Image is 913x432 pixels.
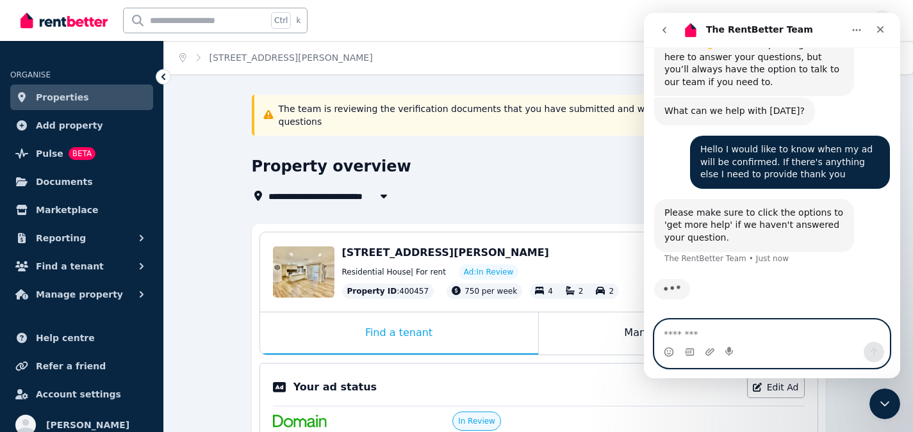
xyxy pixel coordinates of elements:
[548,287,553,296] span: 4
[579,287,584,296] span: 2
[36,202,98,218] span: Marketplace
[10,282,153,307] button: Manage property
[10,169,153,195] a: Documents
[747,376,805,398] a: Edit Ad
[464,267,513,277] span: Ad: In Review
[260,312,538,355] div: Find a tenant
[36,230,86,246] span: Reporting
[10,353,153,379] a: Refer a friend
[10,113,153,138] a: Add property
[21,11,108,30] img: RentBetter
[164,41,388,74] nav: Breadcrumb
[279,102,818,128] p: The team is reviewing the verification documents that you have submitted and will come back to yo...
[342,284,434,299] div: : 400457
[36,287,123,302] span: Manage property
[609,287,614,296] span: 2
[10,253,153,279] button: Find a tenant
[458,416,495,426] span: In Review
[210,52,373,63] a: [STREET_ADDRESS][PERSON_NAME]
[36,146,63,161] span: Pulse
[36,330,95,346] span: Help centre
[539,312,818,355] div: Manage my property
[36,259,104,274] span: Find a tenant
[342,246,549,259] span: [STREET_ADDRESS][PERSON_NAME]
[10,84,153,110] a: Properties
[347,286,397,296] span: Property ID
[869,388,900,419] iframe: Intercom live chat
[293,380,377,395] p: Your ad status
[10,70,51,79] span: ORGANISE
[36,358,106,374] span: Refer a friend
[10,141,153,166] a: PulseBETA
[10,325,153,351] a: Help centre
[342,267,446,277] span: Residential House | For rent
[296,15,300,26] span: k
[36,90,89,105] span: Properties
[644,13,900,378] iframe: Intercom live chat
[271,12,291,29] span: Ctrl
[69,147,95,160] span: BETA
[36,174,93,189] span: Documents
[465,287,517,296] span: 750 per week
[10,381,153,407] a: Account settings
[10,225,153,251] button: Reporting
[252,156,411,177] h1: Property overview
[10,197,153,223] a: Marketplace
[273,415,327,428] img: Domain.com.au
[36,387,121,402] span: Account settings
[36,118,103,133] span: Add property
